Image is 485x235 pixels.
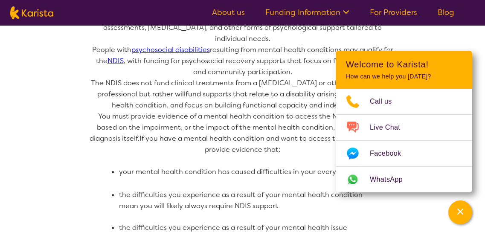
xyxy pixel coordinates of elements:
[370,147,411,160] span: Facebook
[265,7,349,17] a: Funding Information
[370,173,413,186] span: WhatsApp
[370,95,402,108] span: Call us
[336,51,472,192] div: Channel Menu
[119,189,365,212] li: the difficulties you experience as a result of your mental health condition mean you will likely ...
[370,7,417,17] a: For Providers
[336,167,472,192] a: Web link opens in a new tab.
[10,6,53,19] img: Karista logo
[107,56,124,65] a: NDIS
[139,134,398,154] span: If you have a mental health condition and want to access the NDIS, you must provide evidence that:
[90,112,390,143] span: You must provide evidence of a mental health condition to access the NDIS - support is based on t...
[212,7,245,17] a: About us
[336,89,472,192] ul: Choose channel
[119,166,365,177] li: your mental health condition has caused difficulties in your everyday life
[370,121,410,134] span: Live Chat
[112,90,390,110] span: fund supports that relate to a disability arising from a mental health condition, and focus on bu...
[448,200,472,224] button: Channel Menu
[438,7,454,17] a: Blog
[89,78,396,111] p: The NDIS does not fund clinical treatments from a [MEDICAL_DATA] or other mental health professio...
[131,45,210,54] a: psychosocial disabilities
[346,59,462,70] h2: Welcome to Karista!
[89,44,396,78] p: People with resulting from mental health conditions may qualify for the , with funding for psycho...
[346,73,462,80] p: How can we help you [DATE]?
